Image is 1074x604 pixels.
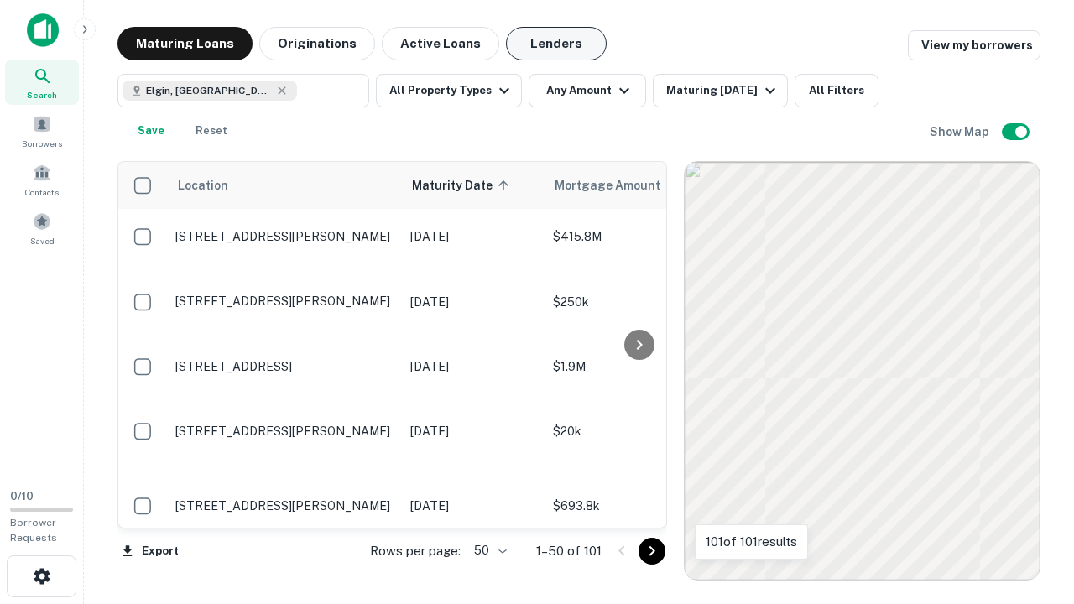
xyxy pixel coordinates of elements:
[30,234,55,247] span: Saved
[382,27,499,60] button: Active Loans
[666,81,780,101] div: Maturing [DATE]
[124,114,178,148] button: Save your search to get updates of matches that match your search criteria.
[22,137,62,150] span: Borrowers
[5,157,79,202] a: Contacts
[553,293,721,311] p: $250k
[506,27,607,60] button: Lenders
[410,497,536,515] p: [DATE]
[175,229,394,244] p: [STREET_ADDRESS][PERSON_NAME]
[553,497,721,515] p: $693.8k
[177,175,228,195] span: Location
[146,83,272,98] span: Elgin, [GEOGRAPHIC_DATA], [GEOGRAPHIC_DATA]
[167,162,402,209] th: Location
[117,27,253,60] button: Maturing Loans
[553,227,721,246] p: $415.8M
[795,74,878,107] button: All Filters
[5,108,79,154] a: Borrowers
[402,162,545,209] th: Maturity Date
[553,422,721,440] p: $20k
[25,185,59,199] span: Contacts
[117,539,183,564] button: Export
[175,359,394,374] p: [STREET_ADDRESS]
[5,60,79,105] a: Search
[639,538,665,565] button: Go to next page
[685,162,1040,580] div: 0 0
[376,74,522,107] button: All Property Types
[410,357,536,376] p: [DATE]
[990,470,1074,550] iframe: Chat Widget
[412,175,514,195] span: Maturity Date
[529,74,646,107] button: Any Amount
[10,517,57,544] span: Borrower Requests
[27,13,59,47] img: capitalize-icon.png
[536,541,602,561] p: 1–50 of 101
[410,422,536,440] p: [DATE]
[410,227,536,246] p: [DATE]
[175,424,394,439] p: [STREET_ADDRESS][PERSON_NAME]
[467,539,509,563] div: 50
[930,122,992,141] h6: Show Map
[259,27,375,60] button: Originations
[555,175,682,195] span: Mortgage Amount
[5,206,79,251] a: Saved
[175,498,394,513] p: [STREET_ADDRESS][PERSON_NAME]
[370,541,461,561] p: Rows per page:
[545,162,729,209] th: Mortgage Amount
[908,30,1040,60] a: View my borrowers
[27,88,57,102] span: Search
[185,114,238,148] button: Reset
[175,294,394,309] p: [STREET_ADDRESS][PERSON_NAME]
[653,74,788,107] button: Maturing [DATE]
[10,490,34,502] span: 0 / 10
[706,532,797,552] p: 101 of 101 results
[410,293,536,311] p: [DATE]
[553,357,721,376] p: $1.9M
